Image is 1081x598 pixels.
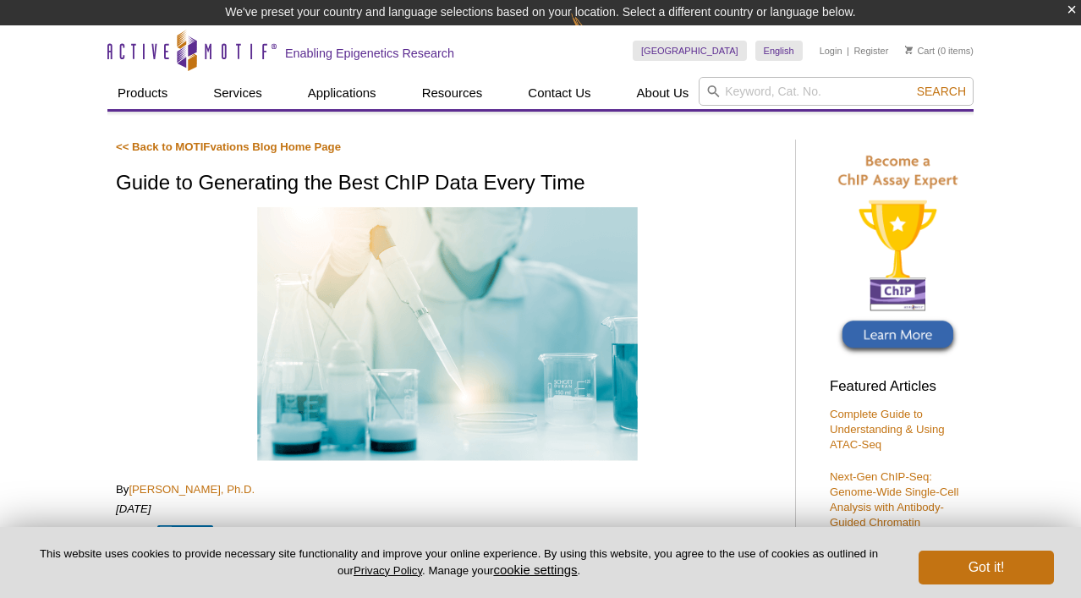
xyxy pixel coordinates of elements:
a: Register [853,45,888,57]
a: [PERSON_NAME], Ph.D. [129,483,255,496]
a: About Us [627,77,700,109]
a: Login [820,45,842,57]
img: Become a ChIP Assay Expert [830,146,965,359]
img: Best ChIP results [257,206,638,461]
em: [DATE] [116,502,151,515]
p: By [116,482,778,497]
h3: Featured Articles [830,380,965,394]
a: Complete Guide to Understanding & Using ATAC-Seq [830,408,945,451]
button: Search [912,84,971,99]
p: This website uses cookies to provide necessary site functionality and improve your online experie... [27,546,891,579]
span: Search [917,85,966,98]
button: Got it! [919,551,1054,584]
a: Contact Us [518,77,601,109]
a: Resources [412,77,493,109]
a: Next-Gen ChIP-Seq: Genome-Wide Single-Cell Analysis with Antibody-Guided Chromatin Tagmentation M... [830,470,958,544]
input: Keyword, Cat. No. [699,77,974,106]
a: English [755,41,803,61]
button: cookie settings [493,562,577,577]
li: (0 items) [905,41,974,61]
a: Applications [298,77,387,109]
a: Privacy Policy [354,564,422,577]
img: Your Cart [905,46,913,54]
h1: Guide to Generating the Best ChIP Data Every Time [116,172,778,196]
a: Services [203,77,272,109]
button: Share [157,525,214,542]
a: Cart [905,45,935,57]
img: Change Here [571,13,616,52]
a: << Back to MOTIFvations Blog Home Page [116,140,341,153]
a: [GEOGRAPHIC_DATA] [633,41,747,61]
li: | [847,41,849,61]
a: Products [107,77,178,109]
h2: Enabling Epigenetics Research [285,46,454,61]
